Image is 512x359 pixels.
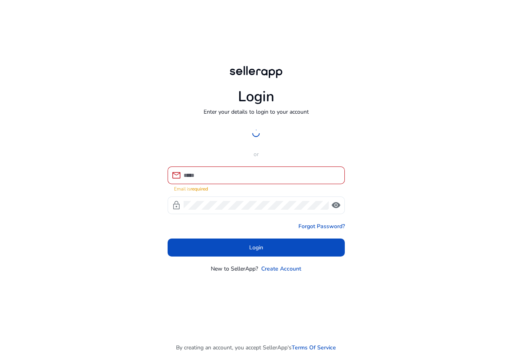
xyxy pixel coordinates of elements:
p: Enter your details to login to your account [204,108,309,116]
span: visibility [331,201,341,210]
span: Login [249,243,263,252]
h1: Login [238,88,274,105]
a: Terms Of Service [292,343,336,352]
mat-error: Email is [174,184,338,193]
a: Create Account [261,265,301,273]
button: Login [168,239,345,257]
p: or [168,150,345,158]
strong: required [190,186,208,192]
p: New to SellerApp? [211,265,258,273]
span: mail [172,170,181,180]
a: Forgot Password? [298,222,345,231]
span: lock [172,201,181,210]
